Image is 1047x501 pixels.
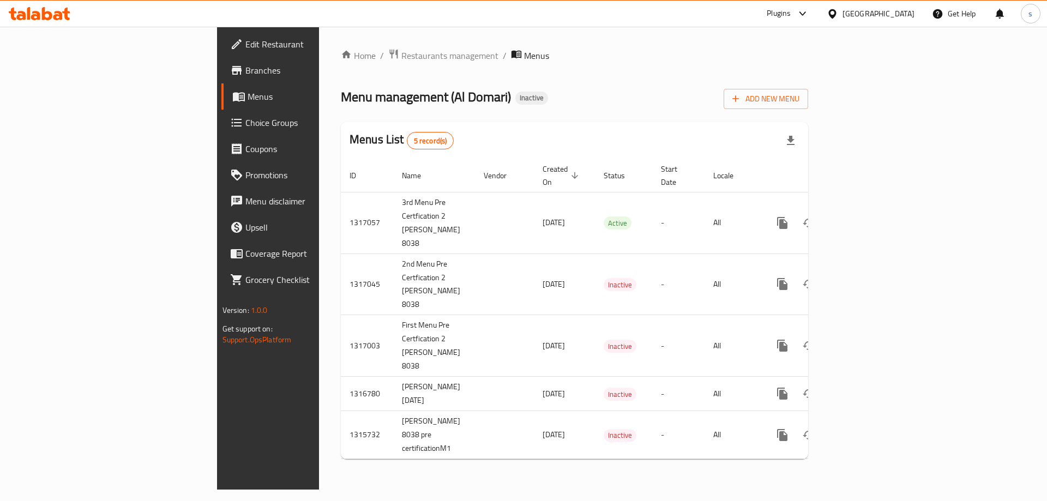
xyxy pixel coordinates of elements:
a: Coverage Report [221,240,392,267]
span: Inactive [604,279,636,291]
a: Promotions [221,162,392,188]
span: Inactive [604,429,636,442]
button: Change Status [796,381,822,407]
h2: Menus List [350,131,454,149]
span: ID [350,169,370,182]
span: Edit Restaurant [245,38,383,51]
span: 5 record(s) [407,136,454,146]
span: s [1028,8,1032,20]
span: Branches [245,64,383,77]
button: Add New Menu [724,89,808,109]
td: All [705,411,761,459]
td: - [652,315,705,377]
span: Vendor [484,169,521,182]
span: Upsell [245,221,383,234]
a: Upsell [221,214,392,240]
div: Export file [778,128,804,154]
td: All [705,253,761,315]
span: Promotions [245,168,383,182]
span: Restaurants management [401,49,498,62]
span: Coverage Report [245,247,383,260]
a: Support.OpsPlatform [222,333,292,347]
td: - [652,253,705,315]
div: Inactive [604,278,636,291]
span: Get support on: [222,322,273,336]
button: more [769,210,796,236]
td: All [705,315,761,377]
a: Branches [221,57,392,83]
td: [PERSON_NAME] 8038 pre certificationM1 [393,411,475,459]
td: 3rd Menu Pre Certfication 2 [PERSON_NAME] 8038 [393,192,475,253]
span: Inactive [515,93,548,102]
th: Actions [761,159,883,192]
span: Inactive [604,388,636,401]
td: [PERSON_NAME] [DATE] [393,377,475,411]
a: Menu disclaimer [221,188,392,214]
td: First Menu Pre Certfication 2 [PERSON_NAME] 8038 [393,315,475,377]
td: 2nd Menu Pre Certfication 2 [PERSON_NAME] 8038 [393,253,475,315]
span: [DATE] [543,387,565,401]
td: All [705,192,761,253]
span: Menus [524,49,549,62]
div: Total records count [407,132,454,149]
li: / [503,49,507,62]
span: Created On [543,162,582,189]
span: Coupons [245,142,383,155]
span: 1.0.0 [251,303,268,317]
span: [DATE] [543,277,565,291]
span: [DATE] [543,427,565,442]
a: Restaurants management [388,49,498,63]
button: more [769,422,796,448]
button: Change Status [796,333,822,359]
span: Grocery Checklist [245,273,383,286]
div: [GEOGRAPHIC_DATA] [843,8,914,20]
span: Locale [713,169,748,182]
a: Coupons [221,136,392,162]
span: Active [604,217,631,230]
td: - [652,411,705,459]
div: Plugins [767,7,791,20]
button: Change Status [796,210,822,236]
nav: breadcrumb [341,49,808,63]
button: Change Status [796,422,822,448]
td: - [652,377,705,411]
a: Choice Groups [221,110,392,136]
button: Change Status [796,271,822,297]
button: more [769,271,796,297]
a: Grocery Checklist [221,267,392,293]
span: Choice Groups [245,116,383,129]
span: [DATE] [543,215,565,230]
td: - [652,192,705,253]
span: Inactive [604,340,636,353]
span: Start Date [661,162,691,189]
button: more [769,381,796,407]
span: Add New Menu [732,92,799,106]
table: enhanced table [341,159,883,460]
span: Name [402,169,435,182]
span: Status [604,169,639,182]
td: All [705,377,761,411]
span: Menu disclaimer [245,195,383,208]
span: Menu management ( Al Domari ) [341,84,511,109]
span: Menus [248,90,383,103]
div: Inactive [515,92,548,105]
div: Active [604,216,631,230]
a: Edit Restaurant [221,31,392,57]
span: Version: [222,303,249,317]
span: [DATE] [543,339,565,353]
button: more [769,333,796,359]
a: Menus [221,83,392,110]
